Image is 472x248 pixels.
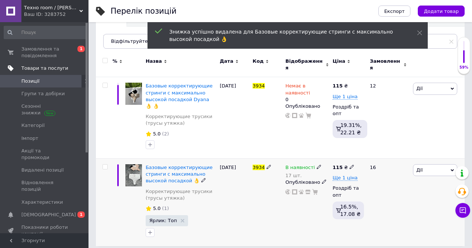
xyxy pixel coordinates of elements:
span: Товари та послуги [21,65,68,72]
span: Ще 1 ціна [333,175,358,181]
input: Пошук [4,26,87,39]
img: Базовые корректирующие стринги с максимально высокой посадкой 👌 [125,164,142,186]
span: (2) [162,131,169,137]
div: 17 шт. [285,173,322,178]
span: Характеристики [21,199,63,206]
span: В наявності [285,165,315,172]
button: Чат з покупцем [455,203,470,218]
span: Ярлик: Топ [149,218,177,223]
b: 115 [333,83,343,89]
span: Імпорт [21,135,38,142]
div: 0 [285,83,329,103]
a: Корректирующие трусики (трусы утяжка) [146,188,216,201]
div: Опубліковано [285,103,329,110]
span: Акції та промокоди [21,148,68,161]
span: % [112,58,117,65]
span: Вітрина [103,34,126,41]
span: Код [253,58,264,65]
div: [DATE] [218,77,251,159]
div: Перелік позицій [111,7,177,15]
span: [DEMOGRAPHIC_DATA] [21,211,76,218]
div: 59% [458,65,470,70]
span: Категорії [21,122,45,129]
img: Базовые корректирующие стринги с максимально высокой посадкой Dyana 👌 👌 [125,83,142,105]
span: 3934 [253,83,265,89]
span: Показники роботи компанії [21,224,68,237]
span: Замовлення [370,58,402,71]
span: Відображення [285,58,324,71]
span: Видалені позиції [21,167,64,173]
div: Опубліковано [285,179,329,186]
div: Роздріб та опт [333,104,364,117]
b: 115 [333,165,343,170]
span: 1 [77,46,85,52]
span: Назва [146,58,162,65]
div: 12 [365,77,411,159]
span: Групи та добірки [21,90,65,97]
a: Базовые корректирующие стринги с максимально высокой посадкой Dyana 👌 👌 [146,83,213,109]
div: ₴ [333,83,348,89]
span: 16.5%, 17.08 ₴ [340,204,360,217]
span: 3934 [253,165,265,170]
div: Роздріб та опт [333,185,364,198]
span: 19.31%, 22.21 ₴ [340,122,362,135]
span: Замовлення та повідомлення [21,46,68,59]
span: Позиції [21,78,39,85]
button: Експорт [378,6,411,17]
span: 5.0 [153,131,161,137]
a: Корректирующие трусики (трусы утяжка) [146,113,216,127]
span: (1) [162,206,169,211]
span: Сезонні знижки [21,103,68,116]
div: 16 [365,159,411,246]
span: Додати товар [424,8,459,14]
span: Дії [416,167,423,173]
a: Базовые корректирующие стринги с максимально высокой посадкой 👌 [146,165,213,183]
span: 1 [77,211,85,218]
div: [DATE] [218,159,251,246]
span: Ціна [333,58,345,65]
span: Немає в наявності [285,83,310,97]
span: Техно room / Brenda Lingerie [24,4,79,11]
div: ₴ [333,164,354,171]
span: Експорт [384,8,405,14]
span: Ще 1 ціна [333,94,358,100]
span: Відфільтруйте товари [111,38,167,44]
button: Додати товар [418,6,465,17]
span: Дії [416,86,423,91]
div: Ваш ID: 3283752 [24,11,88,18]
span: 5.0 [153,206,161,211]
span: Дата [220,58,233,65]
div: Знижка успішно видалена для Базовые корректирующие стринги с максимально высокой посадкой 👌 [169,28,399,43]
span: Відновлення позицій [21,179,68,193]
